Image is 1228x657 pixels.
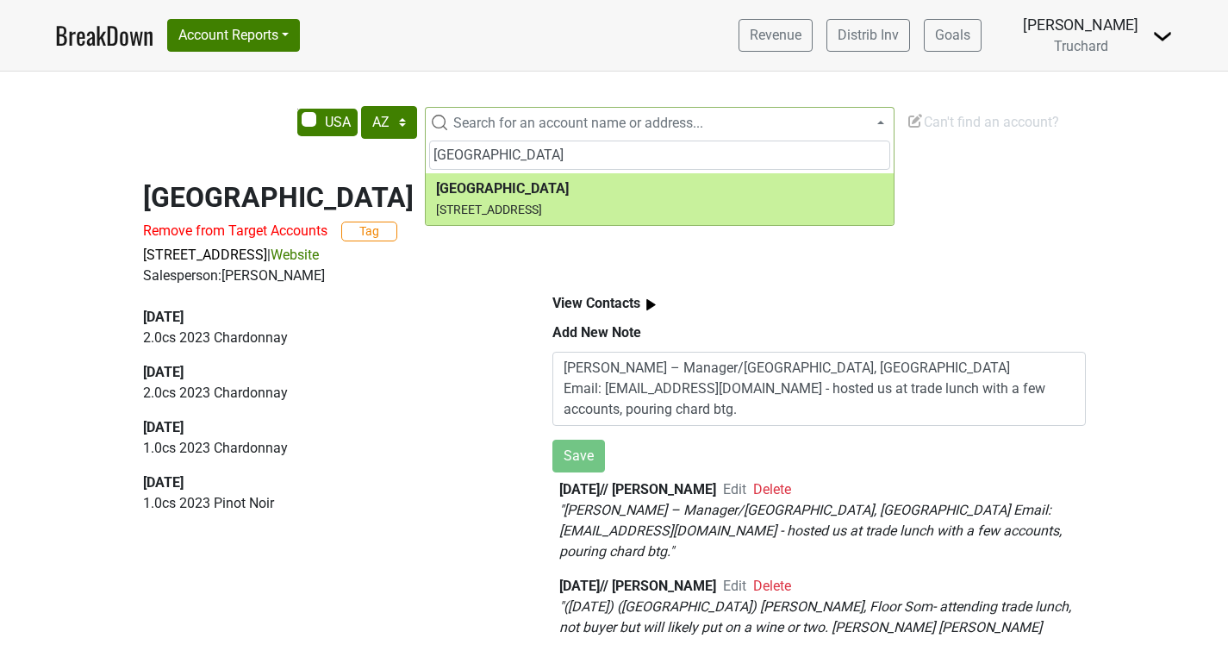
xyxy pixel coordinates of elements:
img: Dropdown Menu [1152,26,1173,47]
b: [GEOGRAPHIC_DATA] [436,180,569,197]
span: Truchard [1054,38,1108,54]
a: Goals [924,19,982,52]
p: 2.0 cs 2023 Chardonnay [143,383,513,404]
span: Delete [753,578,791,594]
button: Account Reports [167,19,300,52]
b: [DATE] // [PERSON_NAME] [559,578,716,594]
p: | [143,245,1086,266]
b: [DATE] // [PERSON_NAME] [559,481,716,497]
span: Edit [723,481,746,497]
button: Tag [341,222,397,241]
a: [STREET_ADDRESS] [143,247,267,263]
a: BreakDown [55,17,153,53]
p: 1.0 cs 2023 Pinot Noir [143,493,513,514]
a: Revenue [739,19,813,52]
small: [STREET_ADDRESS] [436,203,542,216]
div: [DATE] [143,307,513,328]
p: 2.0 cs 2023 Chardonnay [143,328,513,348]
img: arrow_right.svg [640,294,662,316]
b: Add New Note [552,324,641,341]
p: 1.0 cs 2023 Chardonnay [143,438,513,459]
div: [PERSON_NAME] [1023,14,1138,36]
span: Edit [723,578,746,594]
h2: [GEOGRAPHIC_DATA] [143,181,1086,214]
img: Edit [907,112,924,129]
b: View Contacts [552,295,640,311]
em: " [PERSON_NAME] – Manager/[GEOGRAPHIC_DATA], [GEOGRAPHIC_DATA] Email: [EMAIL_ADDRESS][DOMAIN_NAME... [559,502,1062,560]
div: [DATE] [143,362,513,383]
span: Search for an account name or address... [453,115,703,131]
span: Can't find an account? [907,114,1059,130]
span: Remove from Target Accounts [143,222,327,239]
span: Delete [753,481,791,497]
div: [DATE] [143,472,513,493]
a: Distrib Inv [826,19,910,52]
div: Salesperson: [PERSON_NAME] [143,266,1086,286]
button: Save [552,440,605,472]
div: [DATE] [143,417,513,438]
a: Website [271,247,319,263]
